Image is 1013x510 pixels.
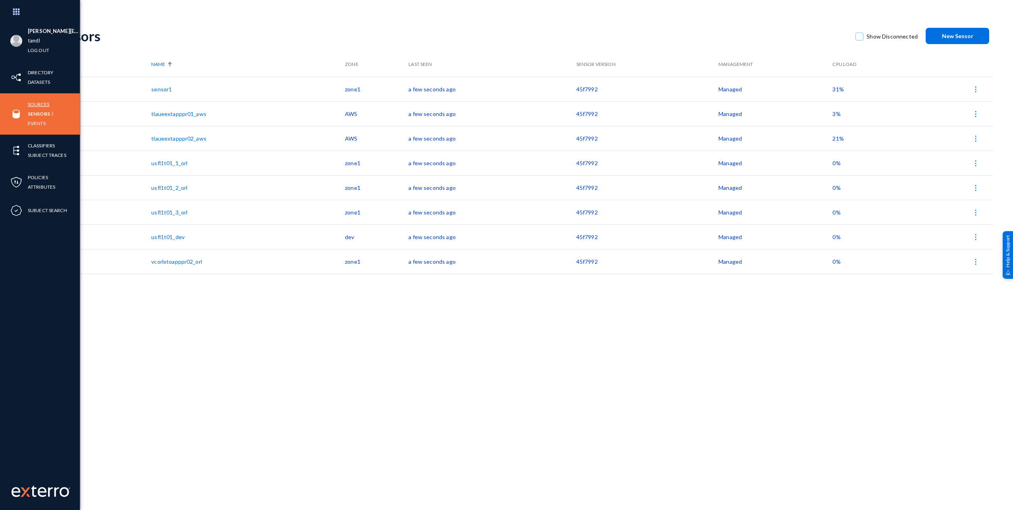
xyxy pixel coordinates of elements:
[151,258,202,265] a: vcorlxtoapppr02_orl
[832,258,840,265] span: 0%
[408,200,576,224] td: a few seconds ago
[10,35,22,47] img: blank-profile-picture.png
[942,33,973,39] span: New Sensor
[718,77,832,101] td: Managed
[718,126,832,151] td: Managed
[151,61,165,68] span: Name
[972,110,980,118] img: icon-more.svg
[408,101,576,126] td: a few seconds ago
[1005,270,1011,275] img: help_support.svg
[832,86,844,93] span: 31%
[151,234,185,240] a: usfl1t01_dev
[576,101,718,126] td: 45f7992
[408,52,576,77] th: Last Seen
[151,86,172,93] a: sensor1
[28,206,67,215] a: Subject Search
[832,135,844,142] span: 21%
[28,119,46,128] a: Events
[4,3,28,20] img: app launcher
[10,71,22,83] img: icon-inventory.svg
[832,209,840,216] span: 0%
[408,77,576,101] td: a few seconds ago
[10,205,22,216] img: icon-compliance.svg
[151,61,341,68] div: Name
[408,175,576,200] td: a few seconds ago
[576,126,718,151] td: 45f7992
[28,100,49,109] a: Sources
[151,110,206,117] a: tlaueextapppr01_aws
[408,126,576,151] td: a few seconds ago
[28,109,50,118] a: Sensors
[345,52,408,77] th: Zone
[408,151,576,175] td: a few seconds ago
[972,135,980,143] img: icon-more.svg
[718,249,832,274] td: Managed
[576,52,718,77] th: Sensor Version
[972,209,980,216] img: icon-more.svg
[576,249,718,274] td: 45f7992
[972,258,980,266] img: icon-more.svg
[28,68,53,77] a: Directory
[151,135,206,142] a: tlaueextapppr02_aws
[718,151,832,175] td: Managed
[345,151,408,175] td: zone1
[28,173,48,182] a: Policies
[832,52,910,77] th: CPU Load
[718,101,832,126] td: Managed
[576,175,718,200] td: 45f7992
[576,151,718,175] td: 45f7992
[28,151,66,160] a: Subject Traces
[408,249,576,274] td: a few seconds ago
[345,126,408,151] td: AWS
[28,36,40,45] a: tandl
[972,85,980,93] img: icon-more.svg
[21,487,30,497] img: exterro-logo.svg
[345,200,408,224] td: zone1
[345,224,408,249] td: dev
[718,175,832,200] td: Managed
[345,101,408,126] td: AWS
[972,184,980,192] img: icon-more.svg
[28,27,80,36] li: [PERSON_NAME][EMAIL_ADDRESS][PERSON_NAME][DOMAIN_NAME]
[10,176,22,188] img: icon-policies.svg
[576,200,718,224] td: 45f7992
[1003,231,1013,279] div: Help & Support
[151,184,187,191] a: usfl1t01_2_orl
[151,160,187,166] a: usfl1t01_1_orl
[345,249,408,274] td: zone1
[576,224,718,249] td: 45f7992
[10,108,22,120] img: icon-sources.svg
[926,28,989,44] button: New Sensor
[28,141,55,150] a: Classifiers
[832,234,840,240] span: 0%
[52,52,151,77] th: Status
[28,182,55,191] a: Attributes
[832,110,840,117] span: 3%
[718,200,832,224] td: Managed
[576,77,718,101] td: 45f7992
[832,160,840,166] span: 0%
[408,224,576,249] td: a few seconds ago
[10,145,22,156] img: icon-elements.svg
[972,159,980,167] img: icon-more.svg
[345,77,408,101] td: zone1
[151,209,187,216] a: usfl1t01_3_orl
[28,46,49,55] a: Log out
[345,175,408,200] td: zone1
[12,485,70,497] img: exterro-work-mark.svg
[52,28,847,44] div: Sensors
[718,224,832,249] td: Managed
[832,184,840,191] span: 0%
[28,77,50,87] a: Datasets
[972,233,980,241] img: icon-more.svg
[867,31,918,42] span: Show Disconnected
[718,52,832,77] th: Management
